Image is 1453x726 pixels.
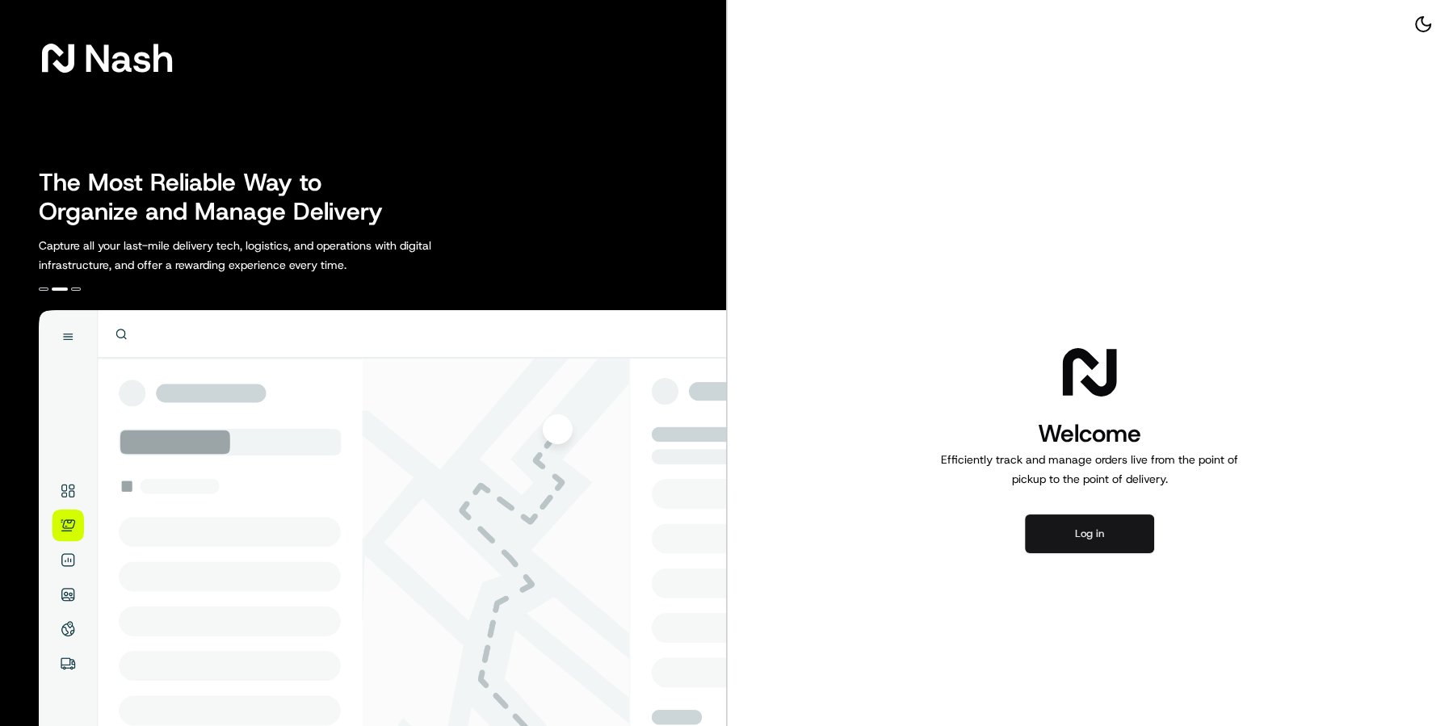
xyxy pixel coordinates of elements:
span: Nash [84,42,174,74]
button: Log in [1025,514,1154,553]
h1: Welcome [934,418,1245,450]
p: Capture all your last-mile delivery tech, logistics, and operations with digital infrastructure, ... [39,236,504,275]
h2: The Most Reliable Way to Organize and Manage Delivery [39,168,401,226]
p: Efficiently track and manage orders live from the point of pickup to the point of delivery. [934,450,1245,489]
